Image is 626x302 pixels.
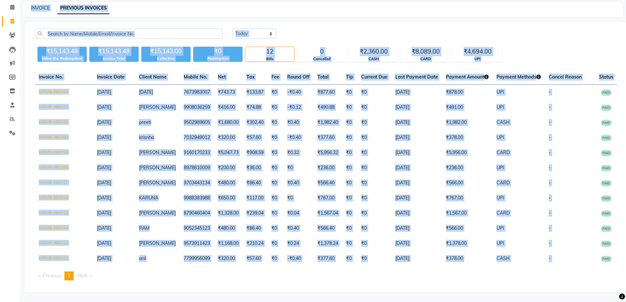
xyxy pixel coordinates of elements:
[391,100,442,115] td: [DATE]
[267,160,283,175] td: ₹0
[283,85,313,100] td: -₹0.40
[342,115,357,130] td: ₹0
[442,130,493,145] td: ₹378.00
[35,160,93,175] td: V/2025-26/2318
[601,165,612,172] span: PAID
[214,85,243,100] td: ₹743.73
[267,251,283,266] td: ₹0
[442,175,493,191] td: ₹566.00
[283,100,313,115] td: -₹0.12
[35,236,93,251] td: V/2025-26/2313
[180,145,214,160] td: 9160170233
[283,206,313,221] td: ₹0.04
[141,47,191,56] div: ₹15,143.00
[267,85,283,100] td: ₹0
[243,191,267,206] td: ₹117.00
[139,104,176,110] span: [PERSON_NAME]
[37,56,87,61] div: Value (Ex. Redemption)
[549,210,551,216] span: -
[342,175,357,191] td: ₹0
[214,221,243,236] td: ₹480.00
[180,206,214,221] td: 8790460404
[342,100,357,115] td: ₹0
[442,206,493,221] td: ₹1,567.00
[283,175,313,191] td: ₹0.40
[313,221,342,236] td: ₹566.40
[313,206,342,221] td: ₹1,567.04
[97,165,111,171] span: [DATE]
[349,47,398,56] div: ₹2,360.00
[357,85,391,100] td: ₹0
[43,273,61,279] span: Previous
[442,160,493,175] td: ₹236.00
[287,74,310,80] span: Round Off
[549,165,551,171] span: -
[89,56,139,61] div: Invoice Total
[497,240,504,246] span: UPI
[453,56,502,62] div: UPI
[342,236,357,251] td: ₹0
[297,56,346,62] div: Cancelled
[549,150,551,155] span: -
[267,236,283,251] td: ₹0
[549,104,551,110] span: -
[357,191,391,206] td: ₹0
[139,240,176,246] span: [PERSON_NAME]
[267,100,283,115] td: ₹0
[267,145,283,160] td: ₹0
[549,180,551,186] span: -
[313,251,342,266] td: ₹377.60
[180,85,214,100] td: 7673983007
[346,74,353,80] span: Tip
[214,145,243,160] td: ₹5,047.73
[442,251,493,266] td: ₹378.00
[361,74,387,80] span: Current Due
[214,175,243,191] td: ₹480.00
[97,119,111,125] span: [DATE]
[245,47,294,56] div: 12
[446,74,489,80] span: Payment Amount
[357,236,391,251] td: ₹0
[453,47,502,56] div: ₹4,694.00
[283,160,313,175] td: ₹0
[283,251,313,266] td: -₹0.40
[497,150,510,155] span: CARD
[139,74,167,80] span: Client Name
[31,5,50,11] a: INVOICE
[342,145,357,160] td: ₹0
[267,175,283,191] td: ₹0
[214,100,243,115] td: ₹416.00
[601,135,612,141] span: PAID
[35,271,617,280] nav: Pagination
[271,74,279,80] span: Fee
[601,89,612,96] span: PAID
[218,74,226,80] span: Net
[180,100,214,115] td: 9908036259
[342,221,357,236] td: ₹0
[549,134,551,140] span: -
[342,206,357,221] td: ₹0
[599,74,613,80] span: Status
[139,134,154,140] span: krisnha
[243,206,267,221] td: ₹239.04
[549,225,551,231] span: -
[601,241,612,247] span: PAID
[442,100,493,115] td: ₹491.00
[313,236,342,251] td: ₹1,378.24
[313,130,342,145] td: ₹377.60
[243,221,267,236] td: ₹86.40
[442,145,493,160] td: ₹5,956.00
[68,273,70,279] span: 1
[35,175,93,191] td: V/2025-26/2317
[391,85,442,100] td: [DATE]
[243,251,267,266] td: ₹57.60
[442,85,493,100] td: ₹878.00
[283,145,313,160] td: ₹0.32
[35,100,93,115] td: V/2025-26/2322
[214,236,243,251] td: ₹1,168.00
[283,130,313,145] td: -₹0.40
[139,89,153,95] span: [DATE]
[357,160,391,175] td: ₹0
[497,104,504,110] span: UPI
[357,145,391,160] td: ₹0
